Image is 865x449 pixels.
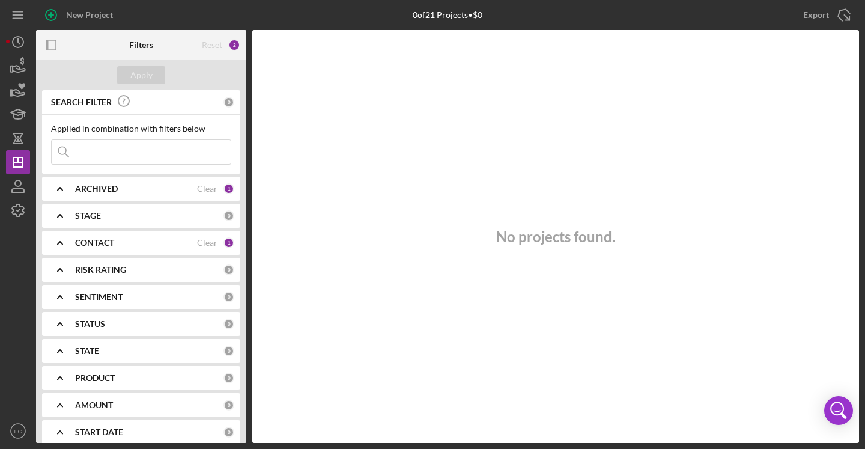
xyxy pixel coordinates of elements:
button: Export [791,3,859,27]
b: SEARCH FILTER [51,97,112,107]
div: 0 [223,373,234,383]
div: 0 [223,346,234,356]
div: 0 [223,292,234,302]
b: START DATE [75,427,123,437]
div: 2 [228,39,240,51]
b: Filters [129,40,153,50]
div: 0 [223,319,234,329]
div: 0 [223,400,234,411]
div: Clear [197,238,217,248]
div: 0 [223,210,234,221]
div: Open Intercom Messenger [824,396,853,425]
b: AMOUNT [75,400,113,410]
b: STATE [75,346,99,356]
div: 0 of 21 Projects • $0 [413,10,482,20]
div: Clear [197,184,217,194]
text: FC [14,428,22,435]
div: Apply [130,66,153,84]
div: Export [803,3,829,27]
div: 1 [223,183,234,194]
b: RISK RATING [75,265,126,275]
b: ARCHIVED [75,184,118,194]
button: New Project [36,3,125,27]
div: 0 [223,427,234,438]
h3: No projects found. [496,228,615,245]
button: FC [6,419,30,443]
div: 0 [223,264,234,275]
div: Applied in combination with filters below [51,124,231,133]
div: Reset [202,40,222,50]
b: CONTACT [75,238,114,248]
b: STAGE [75,211,101,221]
button: Apply [117,66,165,84]
div: 1 [223,237,234,248]
b: STATUS [75,319,105,329]
div: 0 [223,97,234,108]
b: SENTIMENT [75,292,123,302]
b: PRODUCT [75,373,115,383]
div: New Project [66,3,113,27]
